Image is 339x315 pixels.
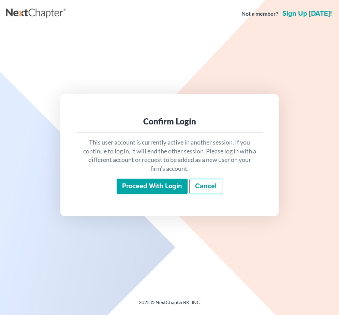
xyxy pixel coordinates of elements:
[189,179,222,194] a: Cancel
[117,179,188,194] input: Proceed with login
[6,299,333,311] div: 2025 © NextChapterBK, INC
[82,138,257,173] p: This user account is currently active in another session. If you continue to log in, it will end ...
[82,116,257,127] div: Confirm Login
[281,10,333,17] a: Sign up [DATE]!
[241,10,278,18] strong: Not a member?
